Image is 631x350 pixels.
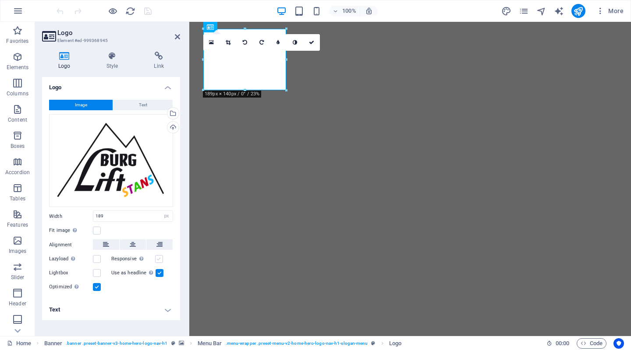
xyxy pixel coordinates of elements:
[536,6,547,16] button: navigator
[556,338,569,349] span: 00 00
[113,100,173,110] button: Text
[171,341,175,346] i: This element is a customizable preset
[111,268,156,278] label: Use as headline
[371,341,375,346] i: This element is a customizable preset
[44,338,402,349] nav: breadcrumb
[303,34,320,51] a: Confirm ( Ctrl ⏎ )
[57,37,163,45] h3: Element #ed-999368945
[49,268,93,278] label: Lightbox
[49,100,113,110] button: Image
[287,34,303,51] a: Greyscale
[49,240,93,250] label: Alignment
[75,100,87,110] span: Image
[49,282,93,292] label: Optimized
[365,7,373,15] i: On resize automatically adjust zoom level to fit chosen device.
[581,338,603,349] span: Code
[613,338,624,349] button: Usercentrics
[554,6,564,16] button: text_generator
[577,338,606,349] button: Code
[7,221,28,228] p: Features
[389,338,401,349] span: Click to select. Double-click to edit
[519,6,529,16] button: pages
[49,214,93,219] label: Width
[138,52,180,70] h4: Link
[342,6,356,16] h6: 100%
[596,7,624,15] span: More
[9,248,27,255] p: Images
[571,4,585,18] button: publish
[220,34,237,51] a: Crop mode
[554,6,564,16] i: AI Writer
[42,299,180,320] h4: Text
[536,6,546,16] i: Navigator
[5,169,30,176] p: Accordion
[125,6,135,16] i: Reload page
[519,6,529,16] i: Pages (Ctrl+Alt+S)
[44,338,63,349] span: Click to select. Double-click to edit
[501,6,511,16] i: Design (Ctrl+Alt+Y)
[9,300,26,307] p: Header
[7,64,29,71] p: Elements
[253,34,270,51] a: Rotate right 90°
[7,90,28,97] p: Columns
[501,6,512,16] button: design
[7,338,31,349] a: Click to cancel selection. Double-click to open Pages
[198,338,222,349] span: Click to select. Double-click to edit
[562,340,563,346] span: :
[203,34,220,51] a: Select files from the file manager, stock photos, or upload file(s)
[11,143,25,150] p: Boxes
[49,114,173,207] div: logo_burglift_klein-vEbvhlLzFq4mUoKDusVYxQ.png
[329,6,360,16] button: 100%
[42,52,90,70] h4: Logo
[8,116,27,123] p: Content
[107,6,118,16] button: Click here to leave preview mode and continue editing
[11,274,25,281] p: Slider
[6,38,28,45] p: Favorites
[66,338,167,349] span: . banner .preset-banner-v3-home-hero-logo-nav-h1
[237,34,253,51] a: Rotate left 90°
[592,4,627,18] button: More
[139,100,147,110] span: Text
[573,6,583,16] i: Publish
[546,338,570,349] h6: Session time
[57,29,180,37] h2: Logo
[90,52,138,70] h4: Style
[226,338,368,349] span: . menu-wrapper .preset-menu-v2-home-hero-logo-nav-h1-slogan-menu
[111,254,155,264] label: Responsive
[10,195,25,202] p: Tables
[179,341,184,346] i: This element contains a background
[270,34,287,51] a: Blur
[49,225,93,236] label: Fit image
[42,77,180,93] h4: Logo
[49,254,93,264] label: Lazyload
[125,6,135,16] button: reload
